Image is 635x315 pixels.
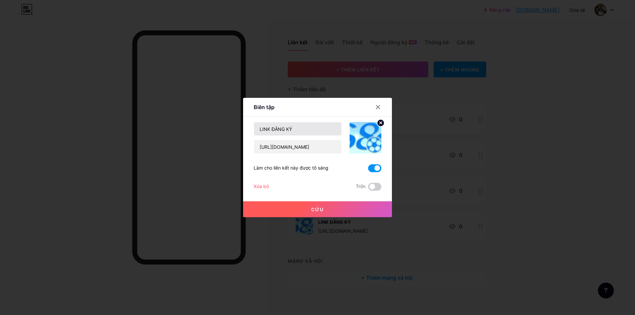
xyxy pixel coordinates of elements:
font: Trốn [356,183,365,189]
img: liên kết_hình thu nhỏ [350,122,381,154]
input: Tiêu đề [254,122,341,136]
input: URL [254,140,341,153]
button: Cứu [243,201,392,217]
font: Xóa bỏ [254,183,269,189]
font: Cứu [311,207,324,212]
font: Biên tập [254,104,275,110]
font: Làm cho liên kết này được tô sáng [254,165,328,171]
